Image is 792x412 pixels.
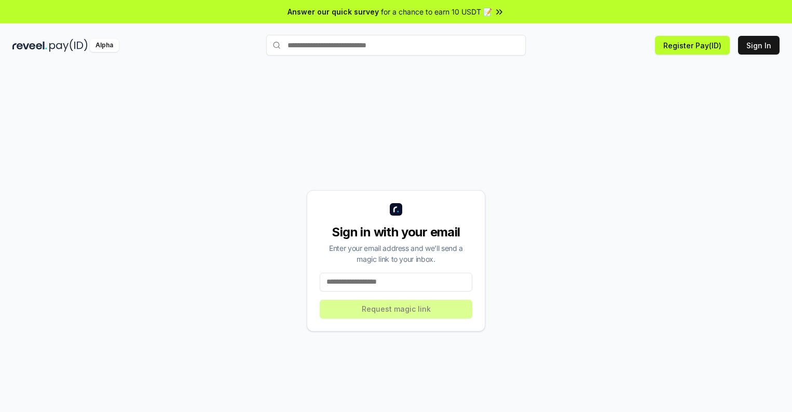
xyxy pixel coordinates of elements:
div: Alpha [90,39,119,52]
button: Sign In [738,36,780,55]
div: Sign in with your email [320,224,472,241]
span: Answer our quick survey [288,6,379,17]
span: for a chance to earn 10 USDT 📝 [381,6,492,17]
img: pay_id [49,39,88,52]
div: Enter your email address and we’ll send a magic link to your inbox. [320,243,472,264]
img: logo_small [390,203,402,216]
img: reveel_dark [12,39,47,52]
button: Register Pay(ID) [655,36,730,55]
